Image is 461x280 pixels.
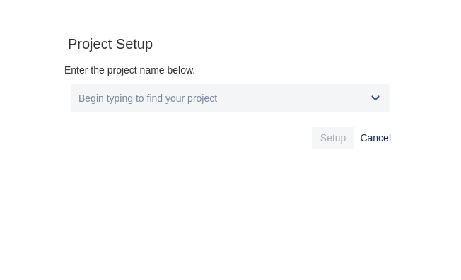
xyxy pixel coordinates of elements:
div: Begin typing to find your project [78,91,217,105]
h3: Project Setup [68,33,153,54]
p: Enter the project name below. [64,63,397,77]
span: open [367,90,384,107]
span: Setup [320,127,346,149]
button: Setup [312,127,355,149]
a: Cancel [354,127,397,149]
